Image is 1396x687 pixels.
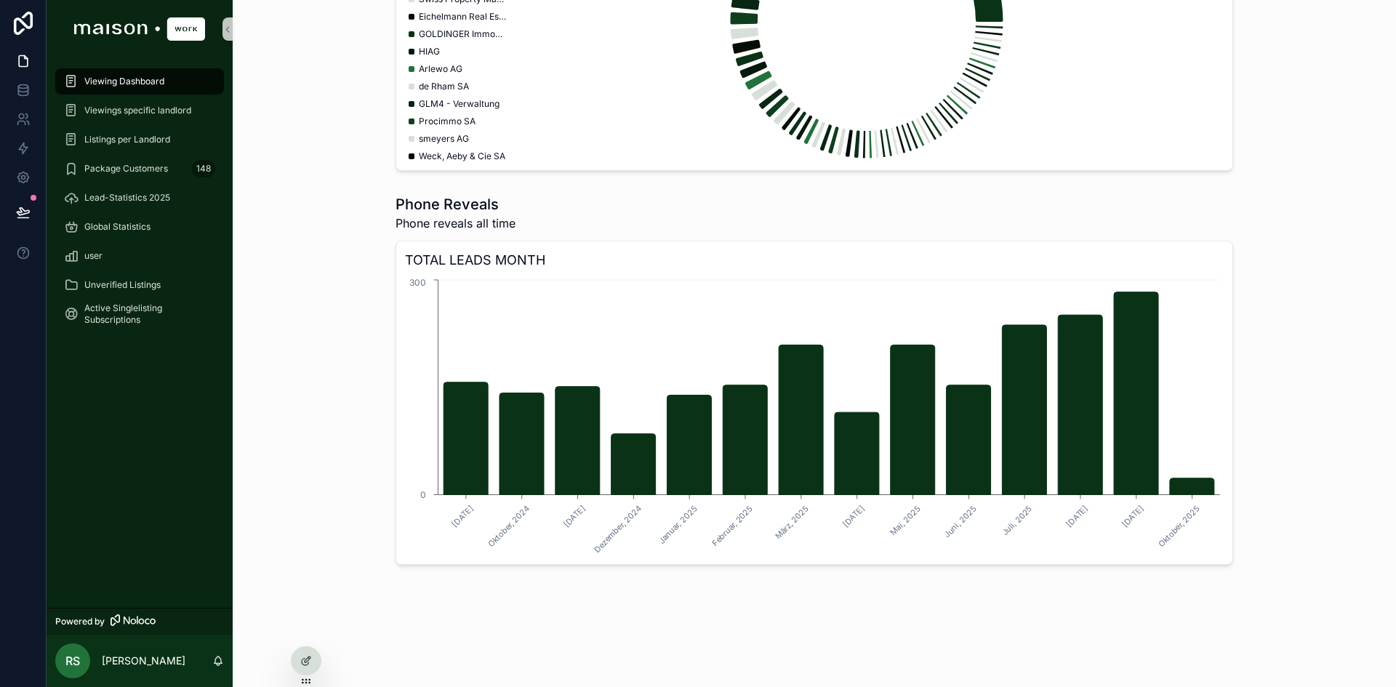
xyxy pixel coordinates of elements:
[449,503,476,529] text: [DATE]
[419,46,440,57] span: HIAG
[419,150,505,162] span: Weck, Aeby & Cie SA
[55,68,224,95] a: Viewing Dashboard
[84,105,191,116] span: Viewings specific landlord
[55,301,224,327] a: Active Singlelisting Subscriptions
[192,160,215,177] div: 148
[841,503,867,529] text: [DATE]
[55,272,224,298] a: Unverified Listings
[55,156,224,182] a: Package Customers148
[420,489,426,500] tspan: 0
[710,503,755,548] text: Februar, 2025
[47,58,233,346] div: scrollable content
[55,126,224,153] a: Listings per Landlord
[1120,503,1146,529] text: [DATE]
[55,185,224,211] a: Lead-Statistics 2025
[419,81,469,92] span: de Rham SA
[942,503,979,539] text: Juni, 2025
[84,134,170,145] span: Listings per Landlord
[888,503,923,537] text: Mai, 2025
[55,243,224,269] a: user
[773,503,811,541] text: März, 2025
[84,192,170,204] span: Lead-Statistics 2025
[84,163,168,174] span: Package Customers
[419,28,506,40] span: GOLDINGER Immobilien AG
[657,503,699,546] text: Januar, 2025
[84,279,161,291] span: Unverified Listings
[65,652,80,670] span: RS
[419,98,500,110] span: GLM4 - Verwaltung
[1156,503,1202,549] text: Oktober, 2025
[419,63,462,75] span: Arlewo AG
[84,76,164,87] span: Viewing Dashboard
[405,276,1224,555] div: chart
[396,214,516,232] span: Phone reveals all time
[409,277,426,288] tspan: 300
[55,214,224,240] a: Global Statistics
[419,11,506,23] span: Eichelmann Real Estate GmbH
[55,616,105,627] span: Powered by
[47,608,233,635] a: Powered by
[1064,503,1090,529] text: [DATE]
[84,302,209,326] span: Active Singlelisting Subscriptions
[102,654,185,668] p: [PERSON_NAME]
[74,17,205,41] img: App logo
[55,97,224,124] a: Viewings specific landlord
[1000,503,1034,537] text: Juli, 2025
[84,221,151,233] span: Global Statistics
[405,250,1224,270] h3: TOTAL LEADS MONTH
[419,116,476,127] span: Procimmo SA
[396,194,516,214] h1: Phone Reveals
[419,133,469,145] span: smeyers AG
[84,250,103,262] span: user
[592,503,643,555] text: Dezember, 2024
[486,503,531,549] text: Oktober, 2024
[561,503,587,529] text: [DATE]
